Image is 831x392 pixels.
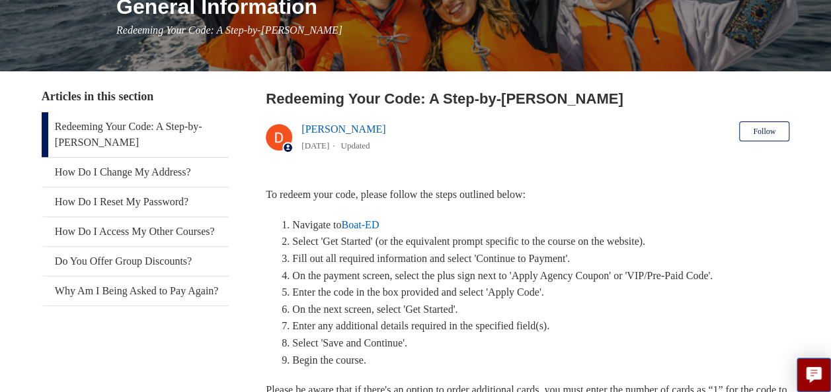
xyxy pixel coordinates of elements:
[42,112,229,157] a: Redeeming Your Code: A Step-by-[PERSON_NAME]
[292,250,789,267] li: Fill out all required information and select 'Continue to Payment'.
[292,301,789,318] li: On the next screen, select 'Get Started'.
[42,187,229,216] a: How Do I Reset My Password?
[42,217,229,246] a: How Do I Access My Other Courses?
[42,90,153,103] span: Articles in this section
[292,216,789,234] li: Navigate to
[340,141,370,150] li: Updated
[292,335,789,352] li: Select 'Save and Continue'.
[739,121,789,141] button: Follow Article
[292,317,789,335] li: Enter any additional details required in the specified field(s).
[301,123,385,135] a: [PERSON_NAME]
[301,141,329,150] time: 05/31/2024, 10:03
[797,358,831,392] button: Live chat
[292,284,789,301] li: Enter the code in the box provided and select 'Apply Code'.
[292,352,789,369] li: Begin the course.
[266,186,789,203] p: To redeem your code, please follow the steps outlined below:
[292,233,789,250] li: Select 'Get Started' (or the equivalent prompt specific to the course on the website).
[292,267,789,284] li: On the payment screen, select the plus sign next to 'Apply Agency Coupon' or 'VIP/Pre-Paid Code'.
[266,88,789,110] h2: Redeeming Your Code: A Step-by-Step Guide
[42,247,229,276] a: Do You Offer Group Discounts?
[116,24,342,36] span: Redeeming Your Code: A Step-by-[PERSON_NAME]
[341,219,379,230] a: Boat-ED
[42,277,229,306] a: Why Am I Being Asked to Pay Again?
[42,158,229,187] a: How Do I Change My Address?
